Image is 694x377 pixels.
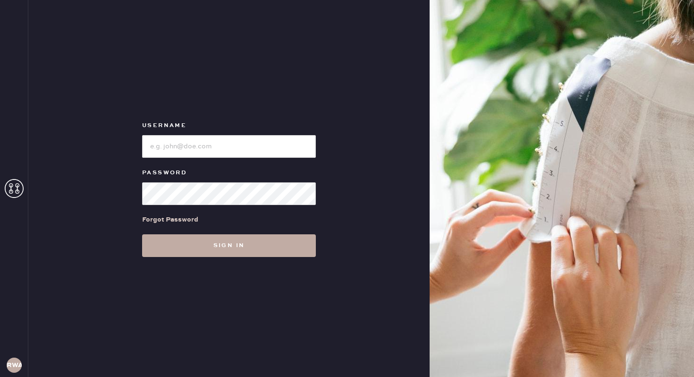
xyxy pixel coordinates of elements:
button: Sign in [142,234,316,257]
div: Forgot Password [142,214,198,225]
h3: RWA [7,362,22,368]
label: Password [142,167,316,179]
a: Forgot Password [142,205,198,234]
label: Username [142,120,316,131]
input: e.g. john@doe.com [142,135,316,158]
